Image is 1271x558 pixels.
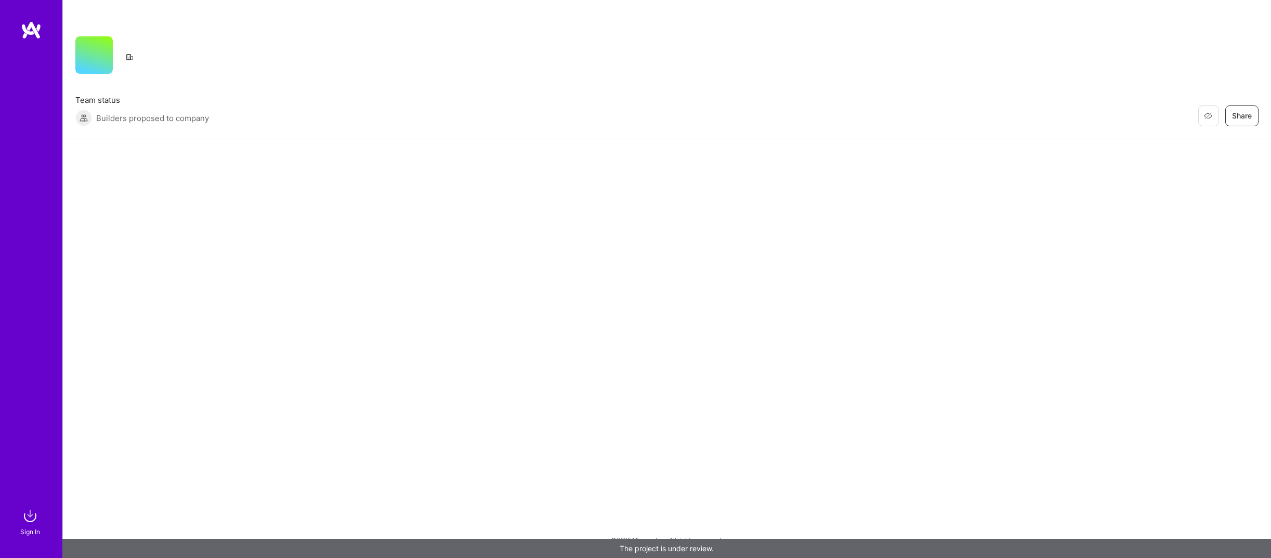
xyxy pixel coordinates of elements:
span: Team status [75,95,209,105]
img: logo [21,21,42,39]
button: Share [1225,105,1259,126]
span: Builders proposed to company [96,113,209,124]
img: sign in [20,506,41,526]
i: icon EyeClosed [1204,112,1212,120]
img: Builders proposed to company [75,110,92,126]
span: Share [1232,111,1252,121]
div: The project is under review. [62,539,1271,558]
a: sign inSign In [22,506,41,537]
div: Sign In [20,526,40,537]
i: icon CompanyGray [125,53,134,61]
